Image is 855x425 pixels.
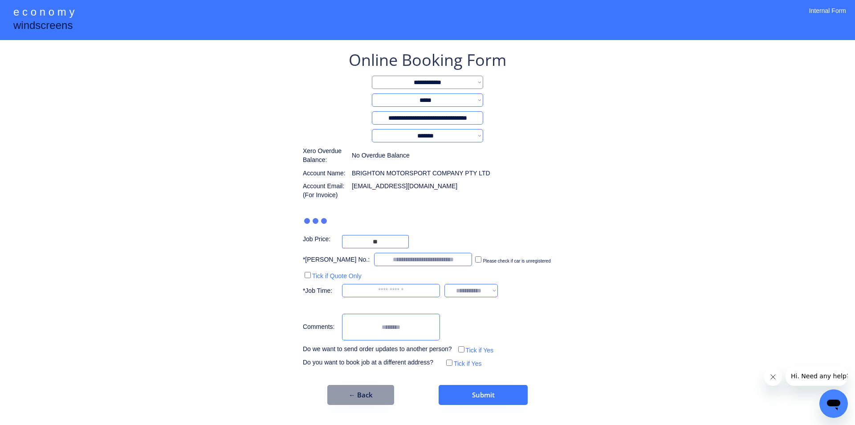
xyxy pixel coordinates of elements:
[454,360,482,367] label: Tick if Yes
[303,358,440,367] div: Do you want to book job at a different address?
[303,182,347,199] div: Account Email: (For Invoice)
[303,323,338,332] div: Comments:
[303,345,452,354] div: Do we want to send order updates to another person?
[303,255,370,264] div: *[PERSON_NAME] No.:
[786,366,848,386] iframe: Message from company
[303,169,347,178] div: Account Name:
[439,385,528,405] button: Submit
[819,389,848,418] iframe: Button to launch messaging window
[809,7,846,27] div: Internal Form
[5,6,64,13] span: Hi. Need any help?
[764,368,782,386] iframe: Close message
[312,272,362,279] label: Tick if Quote Only
[352,182,457,191] div: [EMAIL_ADDRESS][DOMAIN_NAME]
[352,169,490,178] div: BRIGHTON MOTORSPORT COMPANY PTY LTD
[303,147,347,164] div: Xero Overdue Balance:
[466,347,494,354] label: Tick if Yes
[327,385,394,405] button: ← Back
[352,151,410,160] div: No Overdue Balance
[483,259,550,263] label: Please check if car is unregistered
[349,49,506,71] div: Online Booking Form
[13,4,74,21] div: e c o n o m y
[303,235,338,244] div: Job Price:
[13,18,73,35] div: windscreens
[303,287,338,295] div: *Job Time:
